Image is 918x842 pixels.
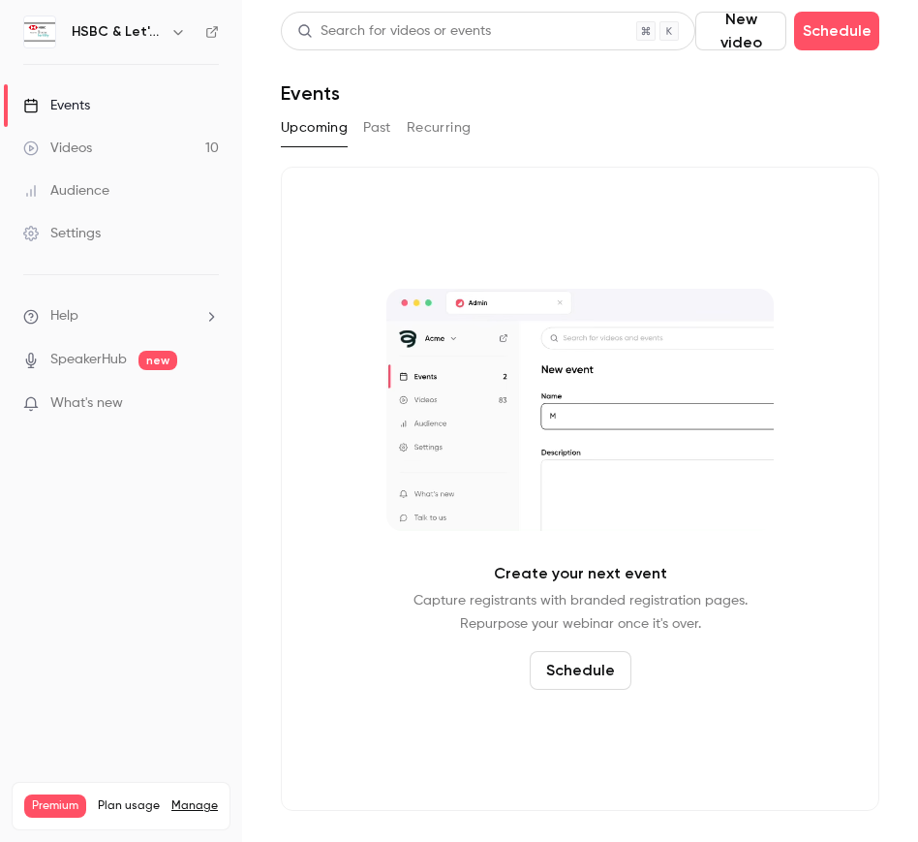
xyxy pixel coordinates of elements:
div: Search for videos or events [297,21,491,42]
span: Premium [24,795,86,818]
p: Create your next event [494,562,667,585]
span: Plan usage [98,798,160,814]
button: Schedule [794,12,879,50]
img: HSBC & Let's All Talk Fertility [24,16,55,47]
li: help-dropdown-opener [23,306,219,327]
div: Videos [23,139,92,158]
button: Past [363,112,391,143]
div: Audience [23,181,109,201]
button: Recurring [407,112,472,143]
h6: HSBC & Let's All Talk Fertility [72,22,163,42]
button: Schedule [530,651,631,690]
h1: Events [281,81,340,105]
a: Manage [171,798,218,814]
div: Settings [23,224,101,243]
div: Events [23,96,90,115]
span: Help [50,306,78,327]
a: SpeakerHub [50,350,127,370]
span: new [138,351,177,370]
iframe: Noticeable Trigger [196,395,219,413]
button: New video [695,12,786,50]
button: Upcoming [281,112,348,143]
p: Capture registrants with branded registration pages. Repurpose your webinar once it's over. [413,589,748,636]
span: What's new [50,393,123,414]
